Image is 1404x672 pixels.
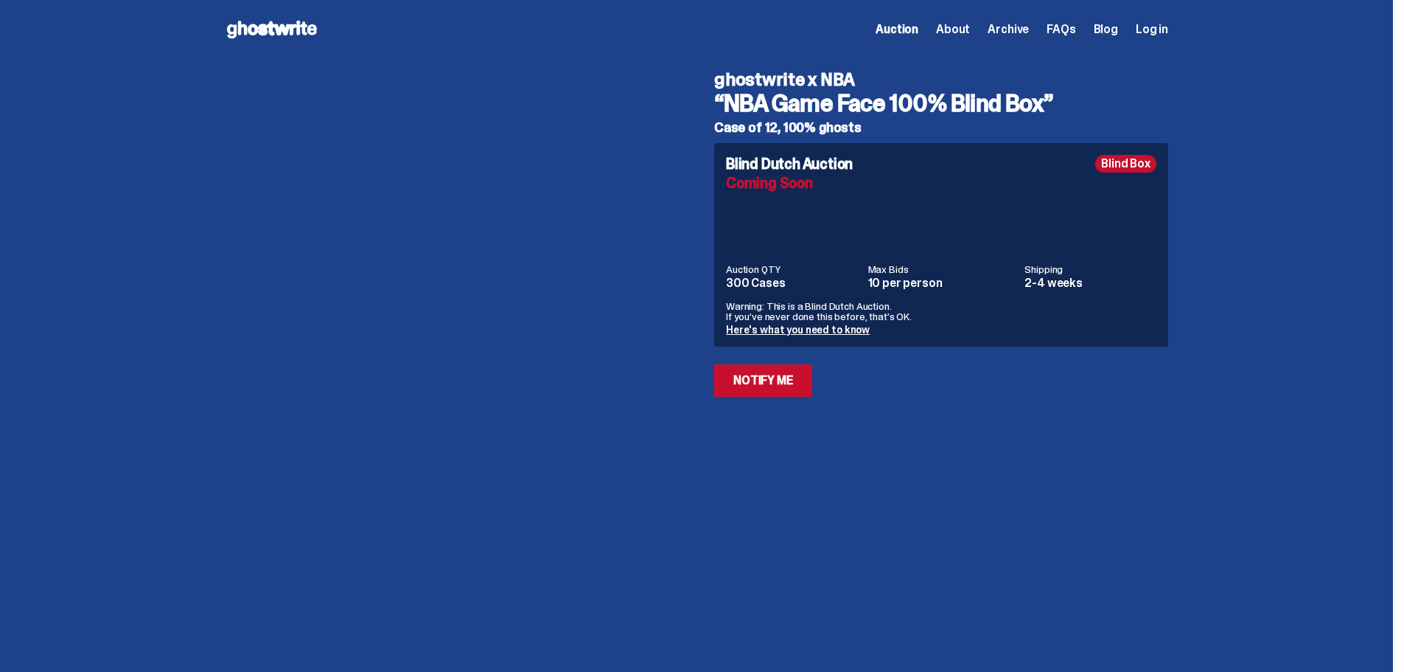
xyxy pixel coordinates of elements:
a: FAQs [1047,24,1075,35]
div: Blind Box [1095,155,1156,173]
h4: Blind Dutch Auction [726,156,853,171]
a: About [936,24,970,35]
h5: Case of 12, 100% ghosts [714,121,1168,134]
div: Coming Soon [726,176,1156,190]
a: Blog [1094,24,1118,35]
dt: Shipping [1024,264,1156,274]
a: Here's what you need to know [726,323,870,336]
a: Auction [876,24,918,35]
dd: 10 per person [868,277,1016,289]
p: Warning: This is a Blind Dutch Auction. If you’ve never done this before, that’s OK. [726,301,1156,322]
dd: 2-4 weeks [1024,277,1156,289]
dd: 300 Cases [726,277,859,289]
h4: ghostwrite x NBA [714,71,1168,89]
a: Notify Me [714,364,812,397]
dt: Max Bids [868,264,1016,274]
a: Log in [1136,24,1168,35]
a: Archive [988,24,1029,35]
h3: “NBA Game Face 100% Blind Box” [714,91,1168,115]
dt: Auction QTY [726,264,859,274]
